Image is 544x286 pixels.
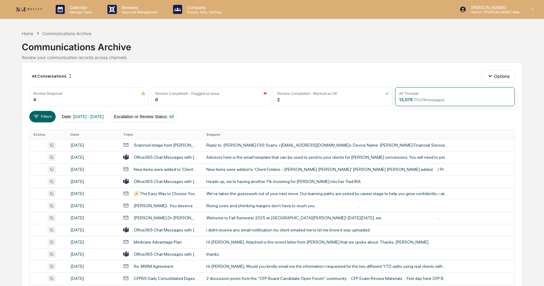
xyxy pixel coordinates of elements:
[155,97,158,102] div: 0
[65,10,95,14] p: Manage Tasks
[206,252,448,257] div: thanks
[70,264,116,269] div: [DATE]
[42,31,91,36] div: Communications Archive
[134,252,199,257] div: Office365 Chat Messages with [PERSON_NAME], [PERSON_NAME] on [DATE]
[120,130,203,139] th: Topic
[22,31,33,36] div: Home
[70,179,116,184] div: [DATE]
[134,143,199,148] div: Scanned image from [PERSON_NAME] Financial Services
[182,5,225,10] p: Company
[134,191,199,196] div: 🧭 The Easy Way to Choose Your Next Step
[33,91,62,96] div: Review Required
[206,167,448,172] div: New items were added to 'Client Folders - [PERSON_NAME] [PERSON_NAME]' [PERSON_NAME] [PERSON_NAME...
[206,276,448,281] div: 2 discussion posts from the "CFP Board Candidate Open Forum" community ... CFP Exam Review Materi...
[277,97,280,102] div: 2
[134,264,173,269] div: Re: MWM Agreement
[155,91,219,96] div: Review Completed - Flagged as Issue
[70,276,116,281] div: [DATE]
[134,155,199,160] div: Office365 Chat Messages with [PERSON_NAME], [PERSON_NAME], [PERSON_NAME], [PERSON_NAME], [PERSON_...
[33,97,36,102] div: 4
[117,5,161,10] p: Reviews
[70,252,116,257] div: [DATE]
[117,10,161,14] p: Approval Management
[134,215,199,220] div: [PERSON_NAME] Dr. [PERSON_NAME] . recently posted
[482,70,515,82] button: Options
[70,155,116,160] div: [DATE]
[414,98,444,102] span: ( 17,074 messages)
[525,266,541,282] iframe: Open customer support
[29,111,56,122] button: Filters
[206,240,448,244] div: Hi [PERSON_NAME]. Attached is the recent letter from [PERSON_NAME] that we spoke about. Thanks. [...
[206,228,448,232] div: i didnt receive any email notification my client emailed me to let me know it was uploaded
[466,5,523,10] p: [PERSON_NAME]
[134,228,199,232] div: Office365 Chat Messages with [PERSON_NAME], [PERSON_NAME], [PERSON_NAME], [PERSON_NAME], [PERSON_...
[73,114,104,119] span: [DATE] - [DATE]
[203,130,514,139] th: Snippet
[134,276,199,281] div: CFPBS Daily Consolidated Digest for [DATE] (ET)
[385,91,389,95] img: icon
[206,215,448,220] div: Welcome to Fall Semester 2025 at [GEOGRAPHIC_DATA][PERSON_NAME]! [DATE][DATE], we… ͏ ͏ ͏ ͏ ͏ ͏ ͏ ...
[29,71,75,81] div: All Conversations
[206,203,448,208] div: Rising costs and shrinking margins don’t have to crush you. ͏‌ ͏‌ ͏‌ ͏‌ ͏‌ ͏‌ ͏‌ ͏‌ ͏‌ ͏‌ ͏‌ ͏‌ ͏...
[399,97,444,102] div: 13,079
[134,167,199,172] div: New items were added to 'Client Folders - [PERSON_NAME] [PERSON_NAME]'
[70,143,116,148] div: [DATE]
[67,130,120,139] th: Date
[65,5,95,10] p: Calendar
[70,191,116,196] div: [DATE]
[70,167,116,172] div: [DATE]
[70,228,116,232] div: [DATE]
[22,37,522,52] div: Communications Archive
[141,91,145,95] img: icon
[30,130,67,139] th: Status
[466,10,523,14] p: Admin • [PERSON_NAME] Wealth
[22,55,522,60] div: Review your communication records across channels
[206,264,448,269] div: Hi [PERSON_NAME], Would you kindly email me the information I requested for the two different YTD...
[206,143,448,148] div: Reply to: [PERSON_NAME] FSS Scans <[EMAIL_ADDRESS][DOMAIN_NAME]> Device Name: [PERSON_NAME] Finan...
[134,240,182,244] div: Medicare Advantage Plan
[15,5,44,13] img: logo
[134,203,199,208] div: [PERSON_NAME]- You deserve a way out of the hustle trap
[206,155,448,160] div: Advisors here is the email template that can be used to send to your clients for [PERSON_NAME] co...
[182,10,225,14] p: People, Data, Settings
[263,91,267,95] img: icon
[70,215,116,220] div: [DATE]
[277,91,337,96] div: Review Completed - Marked as OK
[58,111,108,122] button: Date:[DATE] - [DATE]
[70,203,116,208] div: [DATE]
[70,240,116,244] div: [DATE]
[134,179,199,184] div: Office365 Chat Messages with [PERSON_NAME] [PERSON_NAME], [PERSON_NAME] on [DATE]
[399,91,418,96] div: All Threads
[206,179,448,184] div: Heads up, we're having another 11k incoming for [PERSON_NAME] into her Trad IRA
[110,111,178,122] button: Escalation or Review Status:All
[206,191,448,196] div: We’ve taken the guesswork out of your next move. Our learning paths are sorted by career stage to...
[169,114,174,119] span: All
